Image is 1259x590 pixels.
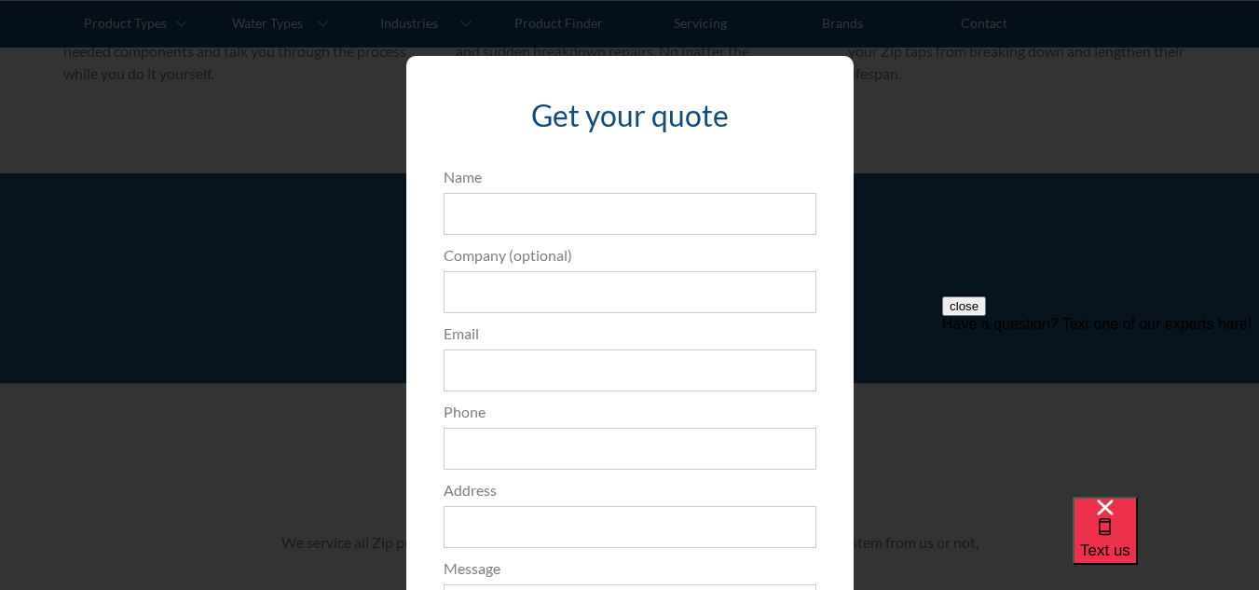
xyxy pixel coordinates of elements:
[444,557,816,580] label: Message
[1073,497,1259,590] iframe: podium webchat widget bubble
[444,322,816,345] label: Email
[444,479,816,501] label: Address
[444,166,816,188] label: Name
[444,401,816,423] label: Phone
[444,93,816,138] h3: Get your quote
[942,296,1259,520] iframe: podium webchat widget prompt
[444,244,816,267] label: Company (optional)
